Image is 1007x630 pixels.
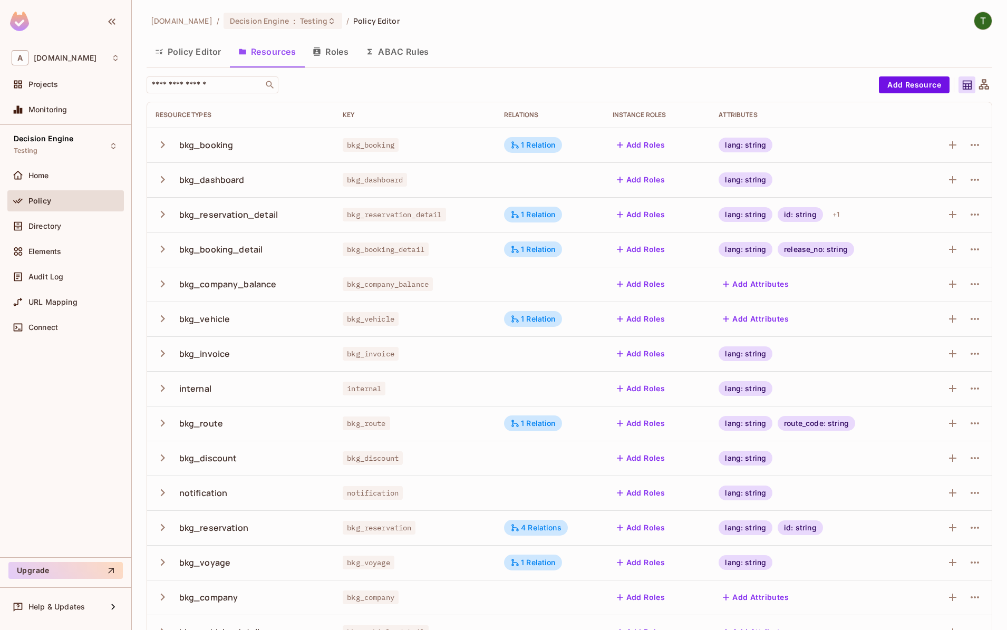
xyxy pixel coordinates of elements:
[179,278,277,290] div: bkg_company_balance
[778,242,854,257] div: release_no: string
[179,418,223,429] div: bkg_route
[217,16,219,26] li: /
[343,111,487,119] div: Key
[778,416,855,431] div: route_code: string
[719,381,772,396] div: lang: string
[179,313,230,325] div: bkg_vehicle
[346,16,349,26] li: /
[879,76,950,93] button: Add Resource
[293,17,296,25] span: :
[343,486,403,500] span: notification
[28,603,85,611] span: Help & Updates
[613,519,670,536] button: Add Roles
[719,311,793,327] button: Add Attributes
[719,451,772,466] div: lang: string
[719,242,772,257] div: lang: string
[343,416,390,430] span: bkg_route
[778,520,823,535] div: id: string
[28,273,63,281] span: Audit Log
[28,197,51,205] span: Policy
[510,419,556,428] div: 1 Relation
[179,592,238,603] div: bkg_company
[34,54,96,62] span: Workspace: abclojistik.com
[230,16,289,26] span: Decision Engine
[613,206,670,223] button: Add Roles
[8,562,123,579] button: Upgrade
[613,484,670,501] button: Add Roles
[974,12,992,30] img: Taha ÇEKEN
[613,276,670,293] button: Add Roles
[719,276,793,293] button: Add Attributes
[343,382,385,395] span: internal
[613,345,670,362] button: Add Roles
[14,147,37,155] span: Testing
[28,323,58,332] span: Connect
[28,171,49,180] span: Home
[343,277,433,291] span: bkg_company_balance
[357,38,438,65] button: ABAC Rules
[719,416,772,431] div: lang: string
[613,589,670,606] button: Add Roles
[719,346,772,361] div: lang: string
[510,245,556,254] div: 1 Relation
[343,451,403,465] span: bkg_discount
[28,105,67,114] span: Monitoring
[179,452,237,464] div: bkg_discount
[28,247,61,256] span: Elements
[613,380,670,397] button: Add Roles
[343,312,399,326] span: bkg_vehicle
[10,12,29,31] img: SReyMgAAAABJRU5ErkJggg==
[343,208,446,221] span: bkg_reservation_detail
[613,415,670,432] button: Add Roles
[343,521,415,535] span: bkg_reservation
[613,311,670,327] button: Add Roles
[179,522,248,534] div: bkg_reservation
[179,348,230,360] div: bkg_invoice
[719,520,772,535] div: lang: string
[613,111,702,119] div: Instance roles
[179,209,278,220] div: bkg_reservation_detail
[179,244,263,255] div: bkg_booking_detail
[179,174,245,186] div: bkg_dashboard
[613,171,670,188] button: Add Roles
[304,38,357,65] button: Roles
[230,38,304,65] button: Resources
[28,80,58,89] span: Projects
[300,16,327,26] span: Testing
[343,173,407,187] span: bkg_dashboard
[719,111,908,119] div: Attributes
[613,450,670,467] button: Add Roles
[28,298,78,306] span: URL Mapping
[14,134,73,143] span: Decision Engine
[504,111,595,119] div: Relations
[719,207,772,222] div: lang: string
[343,138,399,152] span: bkg_booking
[28,222,61,230] span: Directory
[510,314,556,324] div: 1 Relation
[510,523,561,532] div: 4 Relations
[719,172,772,187] div: lang: string
[179,557,231,568] div: bkg_voyage
[613,137,670,153] button: Add Roles
[179,487,228,499] div: notification
[343,556,394,569] span: bkg_voyage
[343,347,399,361] span: bkg_invoice
[613,554,670,571] button: Add Roles
[510,140,556,150] div: 1 Relation
[510,210,556,219] div: 1 Relation
[151,16,212,26] span: the active workspace
[510,558,556,567] div: 1 Relation
[343,590,399,604] span: bkg_company
[778,207,823,222] div: id: string
[179,383,211,394] div: internal
[179,139,234,151] div: bkg_booking
[147,38,230,65] button: Policy Editor
[12,50,28,65] span: A
[613,241,670,258] button: Add Roles
[719,486,772,500] div: lang: string
[719,138,772,152] div: lang: string
[156,111,326,119] div: Resource Types
[719,589,793,606] button: Add Attributes
[828,206,844,223] div: + 1
[353,16,400,26] span: Policy Editor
